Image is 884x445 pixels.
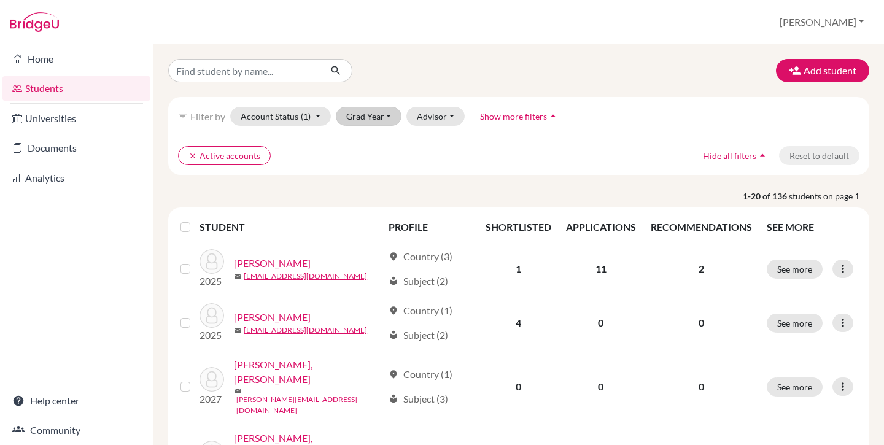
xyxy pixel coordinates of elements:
[692,146,779,165] button: Hide all filtersarrow_drop_up
[244,271,367,282] a: [EMAIL_ADDRESS][DOMAIN_NAME]
[200,367,224,392] img: Anggono, Dylan Rayner
[389,394,398,404] span: local_library
[2,106,150,131] a: Universities
[559,242,643,296] td: 11
[2,76,150,101] a: Students
[767,377,823,397] button: See more
[2,136,150,160] a: Documents
[767,260,823,279] button: See more
[559,350,643,424] td: 0
[743,190,789,203] strong: 1-20 of 136
[178,146,271,165] button: clearActive accounts
[230,107,331,126] button: Account Status(1)
[651,379,752,394] p: 0
[200,212,381,242] th: STUDENT
[234,256,311,271] a: [PERSON_NAME]
[389,306,398,315] span: location_on
[200,274,224,288] p: 2025
[559,212,643,242] th: APPLICATIONS
[478,242,559,296] td: 1
[789,190,869,203] span: students on page 1
[190,110,225,122] span: Filter by
[168,59,320,82] input: Find student by name...
[651,261,752,276] p: 2
[389,330,398,340] span: local_library
[776,59,869,82] button: Add student
[406,107,465,126] button: Advisor
[767,314,823,333] button: See more
[756,149,769,161] i: arrow_drop_up
[381,212,478,242] th: PROFILE
[774,10,869,34] button: [PERSON_NAME]
[703,150,756,161] span: Hide all filters
[389,303,452,318] div: Country (1)
[234,357,383,387] a: [PERSON_NAME], [PERSON_NAME]
[389,328,448,342] div: Subject (2)
[2,47,150,71] a: Home
[389,249,452,264] div: Country (3)
[234,327,241,335] span: mail
[2,389,150,413] a: Help center
[643,212,759,242] th: RECOMMENDATIONS
[559,296,643,350] td: 0
[389,370,398,379] span: location_on
[200,328,224,342] p: 2025
[389,367,452,382] div: Country (1)
[389,252,398,261] span: location_on
[200,249,224,274] img: Adyson, Danford
[779,146,859,165] button: Reset to default
[651,315,752,330] p: 0
[188,152,197,160] i: clear
[234,310,311,325] a: [PERSON_NAME]
[478,350,559,424] td: 0
[178,111,188,121] i: filter_list
[547,110,559,122] i: arrow_drop_up
[336,107,402,126] button: Grad Year
[2,166,150,190] a: Analytics
[301,111,311,122] span: (1)
[244,325,367,336] a: [EMAIL_ADDRESS][DOMAIN_NAME]
[234,387,241,395] span: mail
[389,274,448,288] div: Subject (2)
[200,303,224,328] img: Ajiezena, Lulu
[234,273,241,281] span: mail
[389,276,398,286] span: local_library
[759,212,864,242] th: SEE MORE
[2,418,150,443] a: Community
[478,212,559,242] th: SHORTLISTED
[389,392,448,406] div: Subject (3)
[478,296,559,350] td: 4
[236,394,383,416] a: [PERSON_NAME][EMAIL_ADDRESS][DOMAIN_NAME]
[480,111,547,122] span: Show more filters
[10,12,59,32] img: Bridge-U
[200,392,224,406] p: 2027
[470,107,570,126] button: Show more filtersarrow_drop_up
